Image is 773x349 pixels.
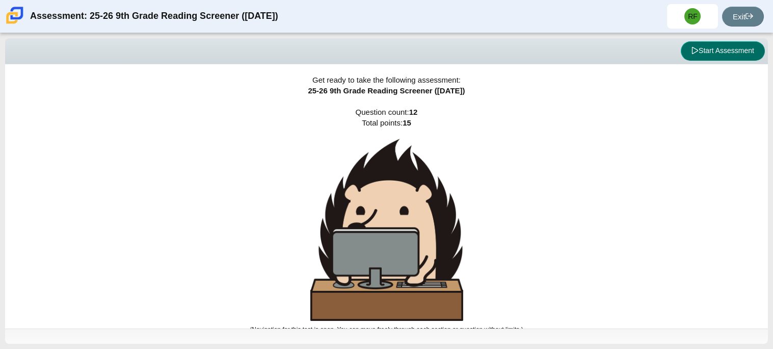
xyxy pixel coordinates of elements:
b: 12 [409,108,418,116]
span: RF [688,13,698,20]
span: 25-26 9th Grade Reading Screener ([DATE]) [308,86,465,95]
span: Question count: Total points: [250,108,523,333]
small: (Navigation for this test is open. You can move freely through each section or question without l... [250,326,523,333]
img: Carmen School of Science & Technology [4,5,25,26]
div: Assessment: 25-26 9th Grade Reading Screener ([DATE]) [30,4,278,29]
button: Start Assessment [681,41,765,61]
span: Get ready to take the following assessment: [312,76,461,84]
b: 15 [403,118,411,127]
a: Carmen School of Science & Technology [4,19,25,28]
a: Exit [722,7,764,27]
img: hedgehog-behind-computer-large.png [310,139,463,321]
